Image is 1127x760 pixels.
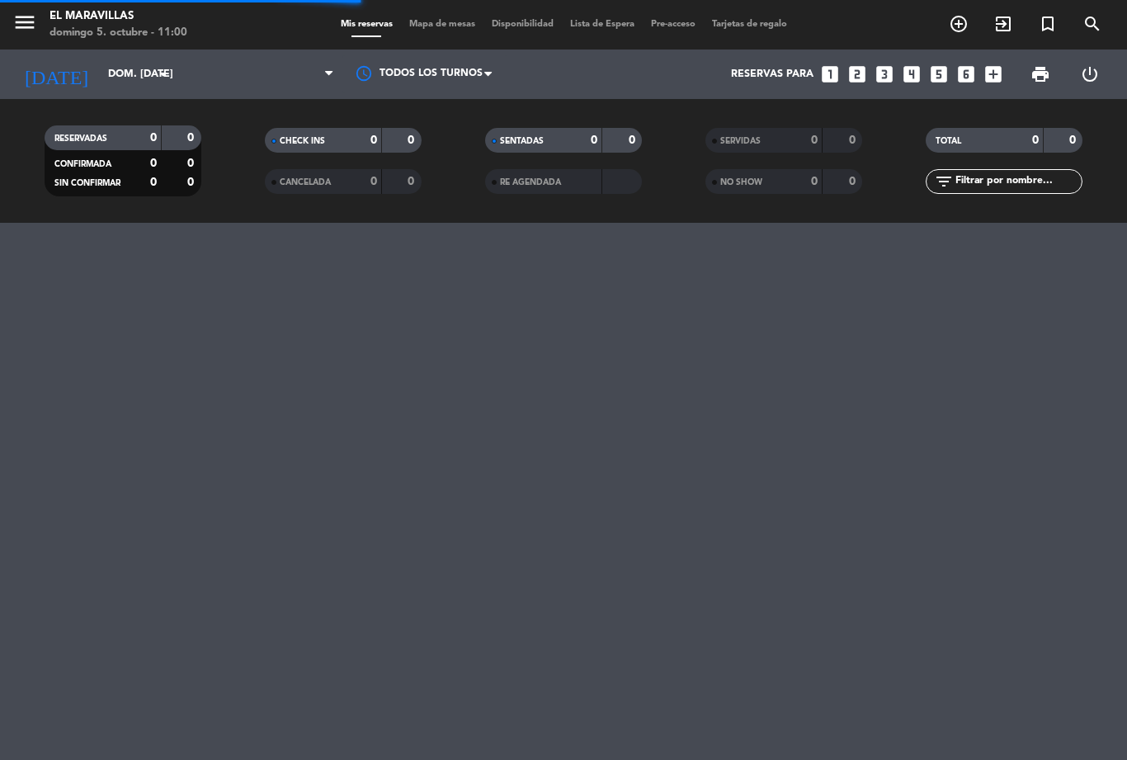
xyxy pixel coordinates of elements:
[849,135,859,146] strong: 0
[811,135,818,146] strong: 0
[187,177,197,188] strong: 0
[408,135,417,146] strong: 0
[187,158,197,169] strong: 0
[1080,64,1100,84] i: power_settings_new
[50,8,187,25] div: El Maravillas
[54,179,120,187] span: SIN CONFIRMAR
[1032,135,1039,146] strong: 0
[50,25,187,41] div: domingo 5. octubre - 11:00
[901,64,922,85] i: looks_4
[562,20,643,29] span: Lista de Espera
[955,64,977,85] i: looks_6
[12,10,37,40] button: menu
[408,176,417,187] strong: 0
[150,177,157,188] strong: 0
[591,135,597,146] strong: 0
[153,64,173,84] i: arrow_drop_down
[187,132,197,144] strong: 0
[12,56,100,92] i: [DATE]
[849,176,859,187] strong: 0
[370,135,377,146] strong: 0
[150,158,157,169] strong: 0
[500,178,561,186] span: RE AGENDADA
[981,10,1026,38] span: WALK IN
[54,160,111,168] span: CONFIRMADA
[993,14,1013,34] i: exit_to_app
[629,135,639,146] strong: 0
[1065,50,1115,99] div: LOG OUT
[819,64,841,85] i: looks_one
[643,20,704,29] span: Pre-acceso
[54,135,107,143] span: RESERVADAS
[370,176,377,187] strong: 0
[934,172,954,191] i: filter_list
[280,178,331,186] span: CANCELADA
[1082,14,1102,34] i: search
[936,10,981,38] span: RESERVAR MESA
[280,137,325,145] span: CHECK INS
[150,132,157,144] strong: 0
[1038,14,1058,34] i: turned_in_not
[846,64,868,85] i: looks_two
[954,172,1082,191] input: Filtrar por nombre...
[12,10,37,35] i: menu
[704,20,795,29] span: Tarjetas de regalo
[720,137,761,145] span: SERVIDAS
[811,176,818,187] strong: 0
[874,64,895,85] i: looks_3
[332,20,401,29] span: Mis reservas
[1069,135,1079,146] strong: 0
[928,64,950,85] i: looks_5
[949,14,969,34] i: add_circle_outline
[500,137,544,145] span: SENTADAS
[720,178,762,186] span: NO SHOW
[1026,10,1070,38] span: Reserva especial
[936,137,961,145] span: TOTAL
[401,20,483,29] span: Mapa de mesas
[483,20,562,29] span: Disponibilidad
[731,68,813,80] span: Reservas para
[983,64,1004,85] i: add_box
[1070,10,1115,38] span: BUSCAR
[1030,64,1050,84] span: print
